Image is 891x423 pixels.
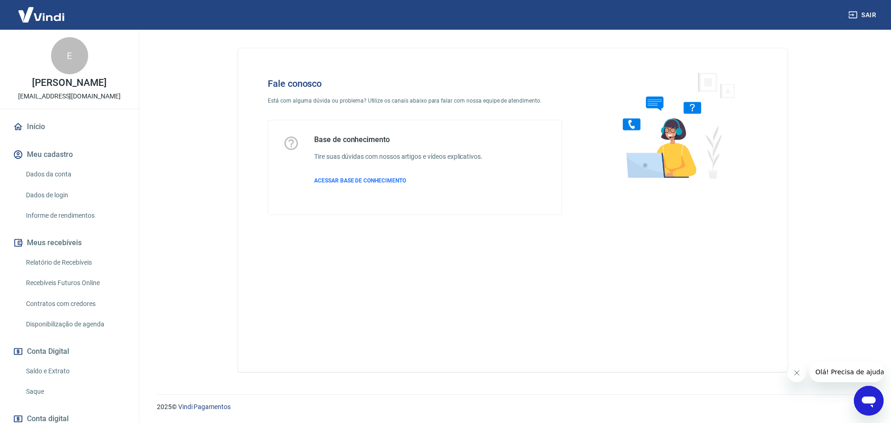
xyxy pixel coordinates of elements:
[22,315,128,334] a: Disponibilização de agenda
[314,177,406,184] span: ACESSAR BASE DE CONHECIMENTO
[22,273,128,293] a: Recebíveis Futuros Online
[22,253,128,272] a: Relatório de Recebíveis
[268,97,562,105] p: Está com alguma dúvida ou problema? Utilize os canais abaixo para falar com nossa equipe de atend...
[854,386,884,416] iframe: Botão para abrir a janela de mensagens
[6,7,78,14] span: Olá! Precisa de ajuda?
[846,7,880,24] button: Sair
[18,91,121,101] p: [EMAIL_ADDRESS][DOMAIN_NAME]
[604,63,745,187] img: Fale conosco
[788,364,806,382] iframe: Fechar mensagem
[157,402,869,412] p: 2025 ©
[11,341,128,362] button: Conta Digital
[22,382,128,401] a: Saque
[22,294,128,313] a: Contratos com credores
[51,37,88,74] div: E
[22,186,128,205] a: Dados de login
[22,165,128,184] a: Dados da conta
[314,152,483,162] h6: Tire suas dúvidas com nossos artigos e vídeos explicativos.
[32,78,106,88] p: [PERSON_NAME]
[268,78,562,89] h4: Fale conosco
[11,117,128,137] a: Início
[810,362,884,382] iframe: Mensagem da empresa
[314,176,483,185] a: ACESSAR BASE DE CONHECIMENTO
[22,206,128,225] a: Informe de rendimentos
[314,135,483,144] h5: Base de conhecimento
[178,403,231,410] a: Vindi Pagamentos
[11,144,128,165] button: Meu cadastro
[11,233,128,253] button: Meus recebíveis
[11,0,71,29] img: Vindi
[22,362,128,381] a: Saldo e Extrato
